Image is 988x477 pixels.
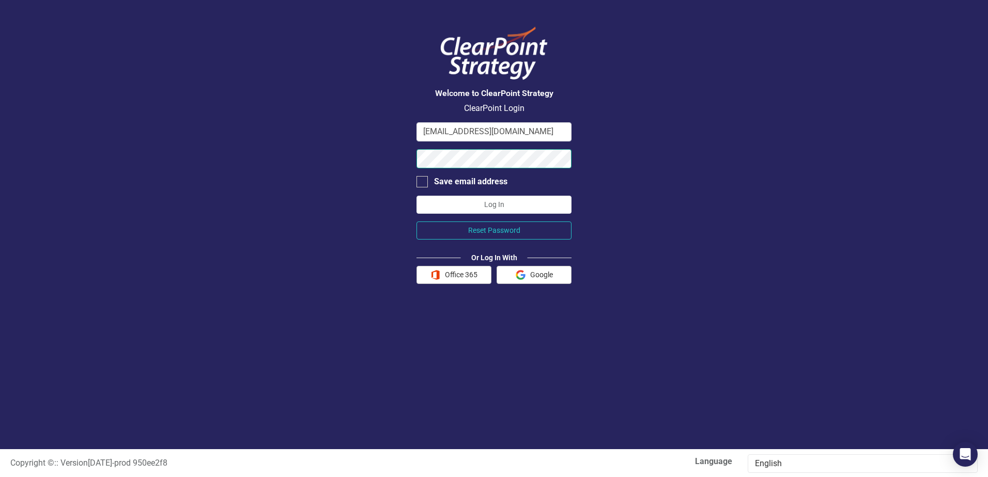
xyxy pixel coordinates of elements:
[416,221,572,240] button: Reset Password
[516,270,526,280] img: Google
[502,456,732,468] label: Language
[416,89,572,98] h3: Welcome to ClearPoint Strategy
[497,266,572,284] button: Google
[432,21,556,86] img: ClearPoint Logo
[416,103,572,115] p: ClearPoint Login
[430,270,440,280] img: Office 365
[461,252,528,263] div: Or Log In With
[3,457,494,469] div: :: Version [DATE] - prod 950ee2f8
[416,122,572,141] input: Email Address
[953,442,978,467] div: Open Intercom Messenger
[416,196,572,214] button: Log In
[10,458,54,468] span: Copyright ©
[416,266,491,284] button: Office 365
[434,176,507,188] div: Save email address
[755,458,960,470] div: English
